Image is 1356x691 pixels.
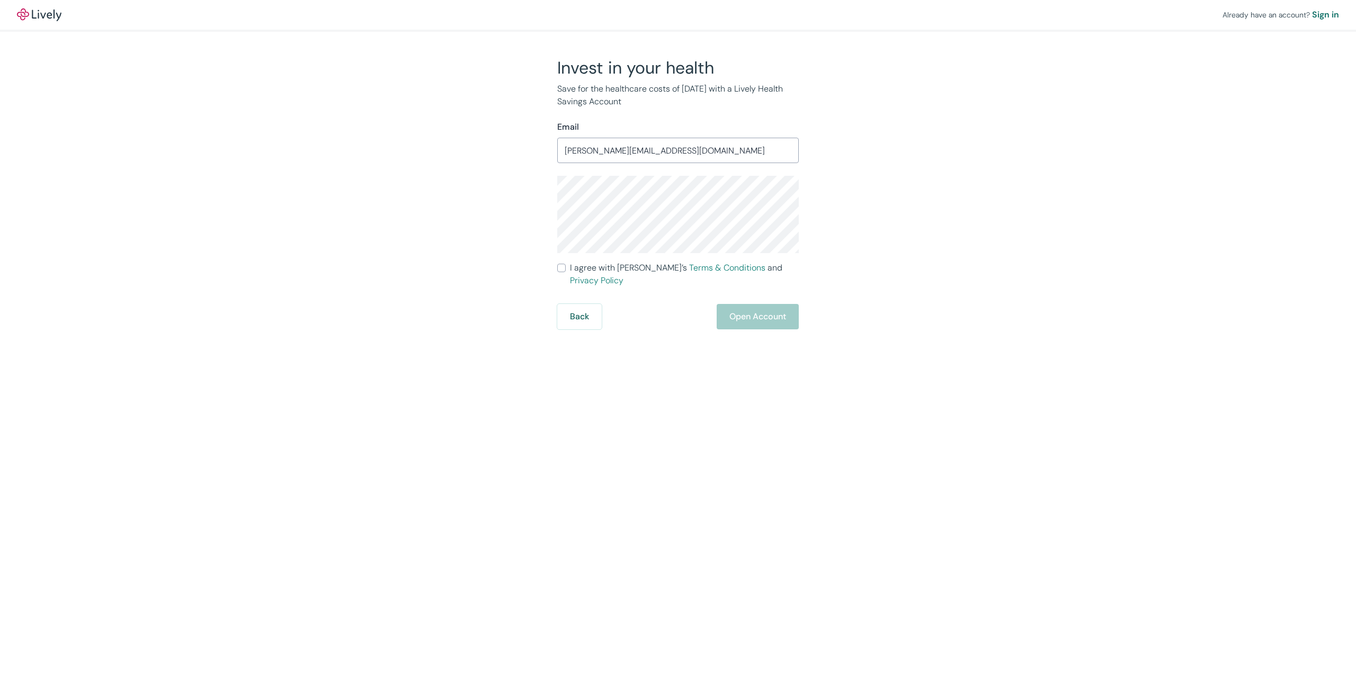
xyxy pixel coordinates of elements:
[557,121,579,133] label: Email
[557,57,799,78] h2: Invest in your health
[570,262,799,287] span: I agree with [PERSON_NAME]’s and
[17,8,61,21] img: Lively
[570,275,623,286] a: Privacy Policy
[557,304,602,329] button: Back
[557,83,799,108] p: Save for the healthcare costs of [DATE] with a Lively Health Savings Account
[1312,8,1339,21] a: Sign in
[689,262,765,273] a: Terms & Conditions
[17,8,61,21] a: LivelyLively
[1223,8,1339,21] div: Already have an account?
